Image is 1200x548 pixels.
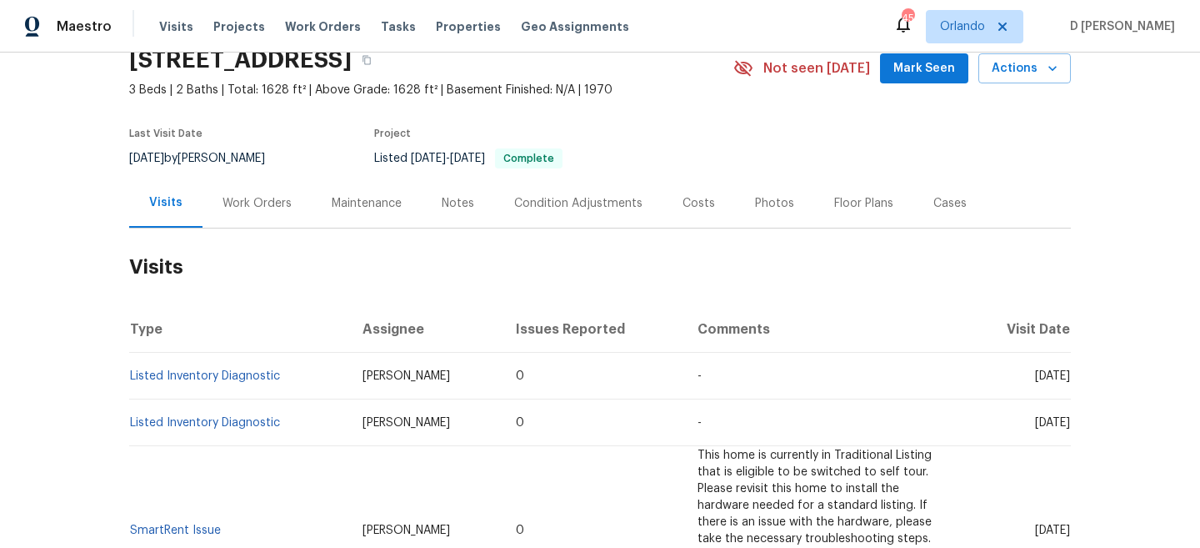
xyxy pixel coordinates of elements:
th: Comments [684,306,967,353]
span: 3 Beds | 2 Baths | Total: 1628 ft² | Above Grade: 1628 ft² | Basement Finished: N/A | 1970 [129,82,733,98]
span: Mark Seen [893,58,955,79]
span: [DATE] [1035,417,1070,429]
span: - [697,417,702,429]
a: Listed Inventory Diagnostic [130,417,280,429]
th: Assignee [349,306,502,353]
span: 0 [516,417,524,429]
span: D [PERSON_NAME] [1063,18,1175,35]
div: Visits [149,194,182,211]
span: Tasks [381,21,416,33]
div: Condition Adjustments [514,195,642,212]
span: [DATE] [450,153,485,164]
span: Orlando [940,18,985,35]
span: [PERSON_NAME] [362,417,450,429]
div: Costs [682,195,715,212]
span: Projects [213,18,265,35]
span: - [697,370,702,382]
div: Maintenance [332,195,402,212]
div: Work Orders [222,195,292,212]
span: Maestro [57,18,112,35]
span: - [411,153,485,164]
button: Actions [978,53,1071,84]
span: 0 [516,525,524,536]
span: [PERSON_NAME] [362,370,450,382]
span: Properties [436,18,501,35]
div: Cases [933,195,967,212]
span: Not seen [DATE] [763,60,870,77]
span: [DATE] [129,153,164,164]
h2: [STREET_ADDRESS] [129,52,352,68]
button: Mark Seen [880,53,968,84]
span: Listed [374,153,562,164]
div: 45 [902,10,913,27]
span: 0 [516,370,524,382]
a: SmartRent Issue [130,525,221,536]
div: by [PERSON_NAME] [129,148,285,168]
div: Photos [755,195,794,212]
th: Visit Date [967,306,1071,353]
span: Project [374,128,411,138]
span: [DATE] [1035,370,1070,382]
span: Work Orders [285,18,361,35]
div: Floor Plans [834,195,893,212]
span: Visits [159,18,193,35]
div: Notes [442,195,474,212]
span: Last Visit Date [129,128,202,138]
span: [DATE] [1035,525,1070,536]
span: [DATE] [411,153,446,164]
th: Type [129,306,349,353]
span: Geo Assignments [521,18,629,35]
span: Complete [497,153,561,163]
h2: Visits [129,229,1071,306]
span: Actions [992,58,1057,79]
a: Listed Inventory Diagnostic [130,370,280,382]
span: [PERSON_NAME] [362,525,450,536]
button: Copy Address [352,45,382,75]
th: Issues Reported [502,306,685,353]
